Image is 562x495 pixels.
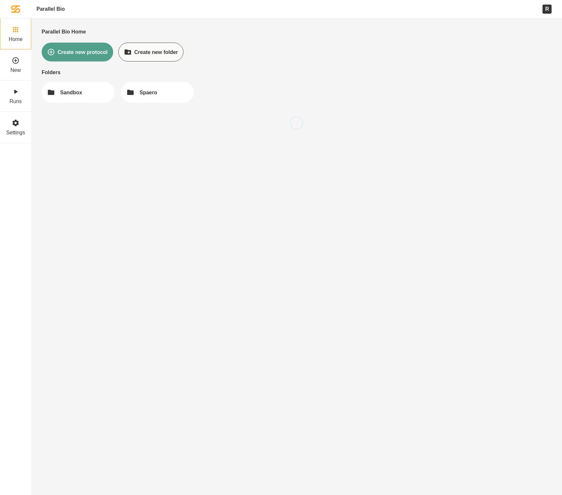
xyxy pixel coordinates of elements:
[42,43,113,61] button: Create new protocol
[11,5,20,14] img: Spaero logomark
[140,89,157,96] div: Spaero
[10,67,21,73] label: New
[6,129,25,136] label: Settings
[9,36,23,42] label: Home
[9,98,21,104] label: Runs
[42,29,86,35] a: Parallel Bio Home
[542,5,552,13] div: R
[42,82,114,103] button: Sandbox
[121,82,194,103] button: Spaero
[60,89,82,96] div: Sandbox
[118,43,183,61] button: Create new folder
[36,6,65,12] a: Parallel Bio
[42,69,552,75] div: Folders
